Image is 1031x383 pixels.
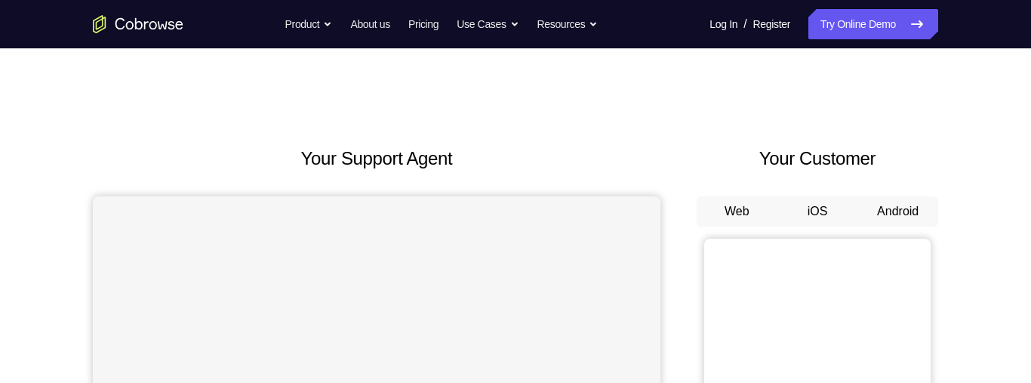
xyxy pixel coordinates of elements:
[93,15,183,33] a: Go to the home page
[857,196,938,227] button: Android
[537,9,599,39] button: Resources
[408,9,439,39] a: Pricing
[350,9,389,39] a: About us
[93,145,660,172] h2: Your Support Agent
[753,9,790,39] a: Register
[697,196,777,227] button: Web
[808,9,938,39] a: Try Online Demo
[709,9,737,39] a: Log In
[285,9,333,39] button: Product
[743,15,746,33] span: /
[457,9,519,39] button: Use Cases
[777,196,858,227] button: iOS
[697,145,938,172] h2: Your Customer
